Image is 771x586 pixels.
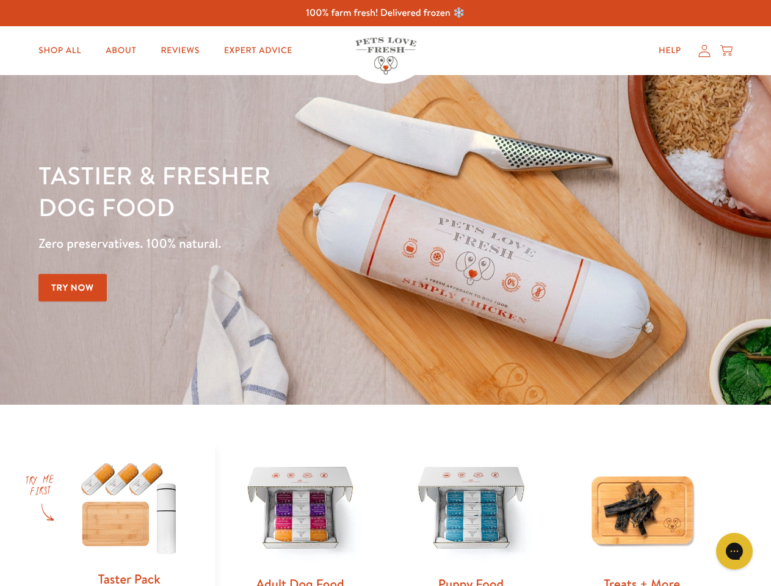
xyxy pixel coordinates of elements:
[151,38,209,63] a: Reviews
[214,38,302,63] a: Expert Advice
[96,38,146,63] a: About
[38,159,501,223] h1: Tastier & fresher dog food
[38,233,501,255] p: Zero preservatives. 100% natural.
[649,38,691,63] a: Help
[38,274,107,302] a: Try Now
[29,38,91,63] a: Shop All
[355,37,416,74] img: Pets Love Fresh
[710,529,759,574] iframe: Gorgias live chat messenger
